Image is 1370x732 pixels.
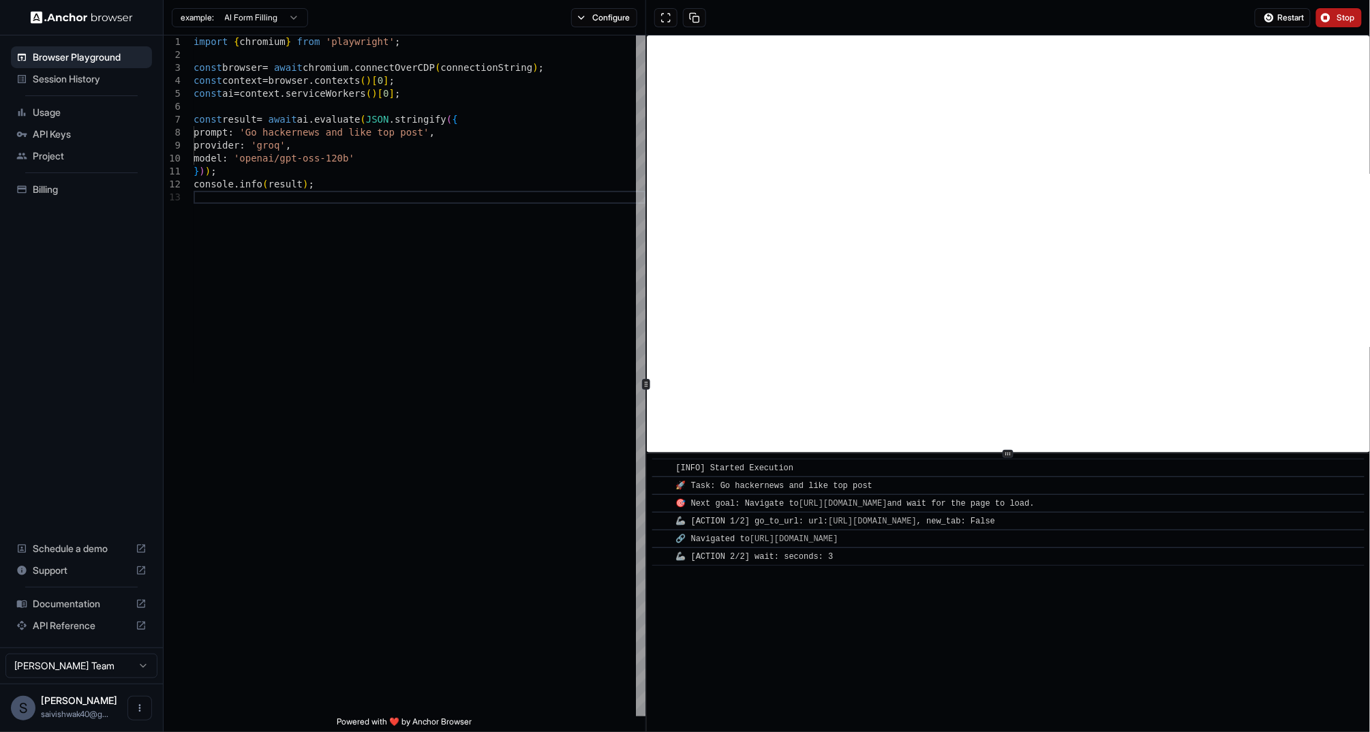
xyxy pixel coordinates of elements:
span: API Reference [33,619,130,632]
span: saivishwak40@gmail.com [41,709,108,719]
button: Copy session ID [683,8,706,27]
span: Browser Playground [33,50,147,64]
div: Schedule a demo [11,538,152,560]
span: Billing [33,183,147,196]
span: Restart [1277,12,1304,23]
div: Support [11,560,152,581]
button: Stop [1316,8,1362,27]
button: Open menu [127,696,152,720]
div: Billing [11,179,152,200]
div: Usage [11,102,152,123]
span: Support [33,564,130,577]
div: Documentation [11,593,152,615]
span: Project [33,149,147,163]
span: Schedule a demo [33,542,130,555]
span: Sai Vishwak [41,695,117,706]
button: Restart [1255,8,1311,27]
span: example: [181,12,214,23]
div: API Keys [11,123,152,145]
span: Documentation [33,597,130,611]
span: API Keys [33,127,147,141]
img: Anchor Logo [31,11,133,24]
div: Browser Playground [11,46,152,68]
div: Project [11,145,152,167]
div: API Reference [11,615,152,637]
span: Session History [33,72,147,86]
button: Configure [571,8,637,27]
div: Session History [11,68,152,90]
span: Stop [1337,12,1356,23]
button: Open in full screen [654,8,678,27]
span: Usage [33,106,147,119]
div: S [11,696,35,720]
